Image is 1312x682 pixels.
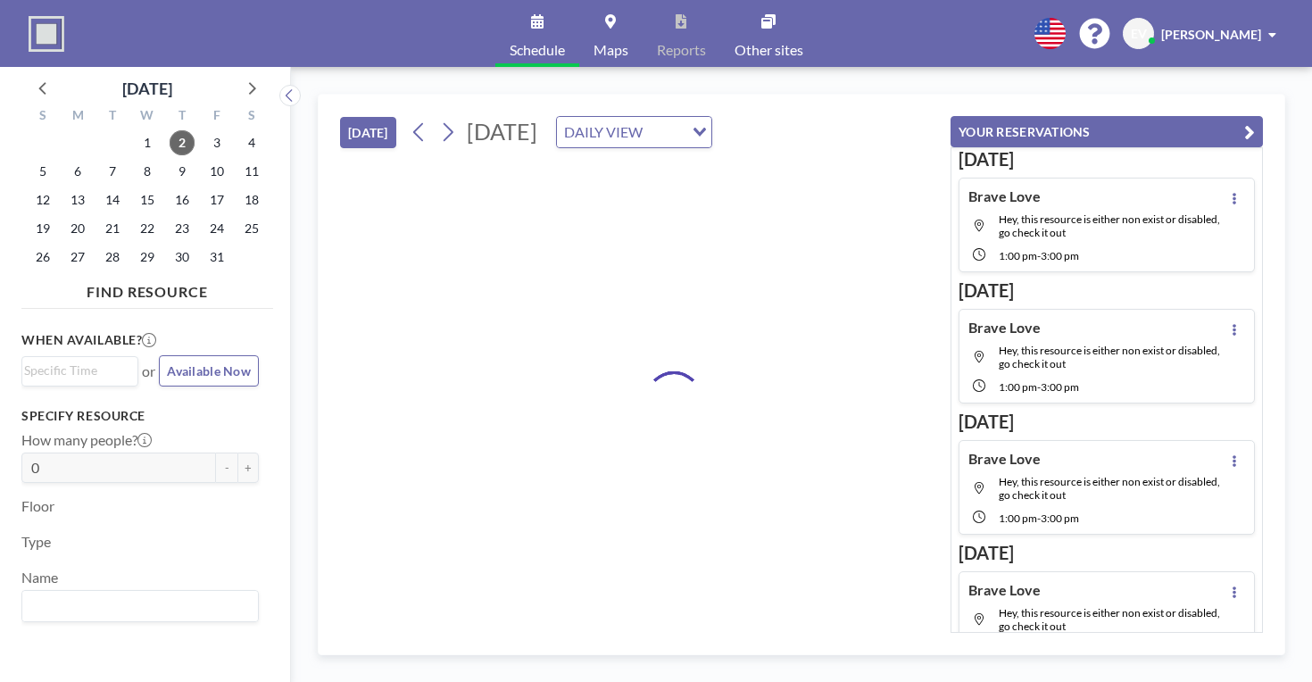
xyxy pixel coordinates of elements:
span: [PERSON_NAME] [1161,27,1261,42]
span: Monday, October 27, 2025 [65,245,90,270]
span: Hey, this resource is either non exist or disabled, go check it out [999,475,1220,502]
span: Hey, this resource is either non exist or disabled, go check it out [999,344,1220,370]
span: Friday, October 31, 2025 [204,245,229,270]
span: Friday, October 17, 2025 [204,187,229,212]
span: Monday, October 13, 2025 [65,187,90,212]
span: Wednesday, October 22, 2025 [135,216,160,241]
span: Thursday, October 30, 2025 [170,245,195,270]
label: How many people? [21,431,152,449]
button: [DATE] [340,117,396,148]
div: [DATE] [122,76,172,101]
input: Search for option [648,121,682,144]
button: Available Now [159,355,259,387]
span: - [1037,511,1041,525]
span: Friday, October 3, 2025 [204,130,229,155]
div: S [26,105,61,129]
button: - [216,453,237,483]
h3: [DATE] [959,279,1255,302]
input: Search for option [24,595,248,618]
span: Thursday, October 23, 2025 [170,216,195,241]
span: [DATE] [467,118,537,145]
span: EV [1131,26,1147,42]
div: Search for option [22,357,137,384]
span: Saturday, October 25, 2025 [239,216,264,241]
span: Friday, October 24, 2025 [204,216,229,241]
span: Available Now [167,363,251,378]
label: Name [21,569,58,586]
span: Saturday, October 4, 2025 [239,130,264,155]
span: Sunday, October 5, 2025 [30,159,55,184]
span: 1:00 PM [999,380,1037,394]
span: or [142,362,155,380]
span: Monday, October 20, 2025 [65,216,90,241]
span: Monday, October 6, 2025 [65,159,90,184]
button: YOUR RESERVATIONS [951,116,1263,147]
img: organization-logo [29,16,64,52]
span: Sunday, October 19, 2025 [30,216,55,241]
input: Search for option [24,361,128,380]
span: 1:00 PM [999,249,1037,262]
span: Wednesday, October 8, 2025 [135,159,160,184]
span: Tuesday, October 28, 2025 [100,245,125,270]
label: Type [21,533,51,551]
span: Maps [594,43,628,57]
span: DAILY VIEW [561,121,646,144]
h3: [DATE] [959,148,1255,170]
span: Wednesday, October 15, 2025 [135,187,160,212]
span: Thursday, October 2, 2025 [170,130,195,155]
h4: Brave Love [968,187,1041,205]
div: F [199,105,234,129]
span: Hey, this resource is either non exist or disabled, go check it out [999,606,1220,633]
span: 1:00 PM [999,511,1037,525]
h4: Brave Love [968,450,1041,468]
h3: [DATE] [959,542,1255,564]
span: Sunday, October 26, 2025 [30,245,55,270]
span: Sunday, October 12, 2025 [30,187,55,212]
span: - [1037,380,1041,394]
span: 3:00 PM [1041,249,1079,262]
h3: [DATE] [959,411,1255,433]
h4: Brave Love [968,319,1041,337]
div: S [234,105,269,129]
div: W [130,105,165,129]
span: Thursday, October 9, 2025 [170,159,195,184]
h4: FIND RESOURCE [21,276,273,301]
span: Wednesday, October 29, 2025 [135,245,160,270]
span: Saturday, October 11, 2025 [239,159,264,184]
div: M [61,105,95,129]
span: Wednesday, October 1, 2025 [135,130,160,155]
div: Search for option [557,117,711,147]
span: Tuesday, October 7, 2025 [100,159,125,184]
span: 3:00 PM [1041,380,1079,394]
span: Saturday, October 18, 2025 [239,187,264,212]
span: Thursday, October 16, 2025 [170,187,195,212]
span: Tuesday, October 21, 2025 [100,216,125,241]
div: T [95,105,130,129]
span: Schedule [510,43,565,57]
div: Search for option [22,591,258,621]
span: Other sites [735,43,803,57]
div: T [164,105,199,129]
button: + [237,453,259,483]
span: Friday, October 10, 2025 [204,159,229,184]
span: Tuesday, October 14, 2025 [100,187,125,212]
label: Floor [21,497,54,515]
span: Reports [657,43,706,57]
h4: Brave Love [968,581,1041,599]
span: 3:00 PM [1041,511,1079,525]
span: - [1037,249,1041,262]
span: Hey, this resource is either non exist or disabled, go check it out [999,212,1220,239]
h3: Specify resource [21,408,259,424]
